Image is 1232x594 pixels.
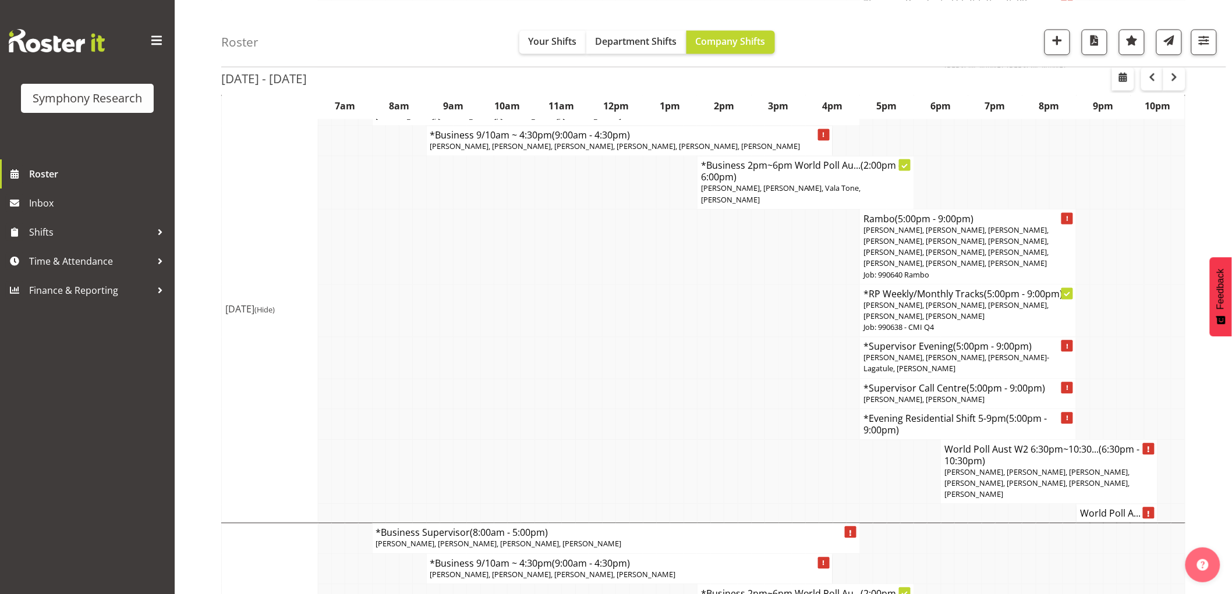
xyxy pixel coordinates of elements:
[33,90,142,107] div: Symphony Research
[553,557,631,570] span: (9:00am - 4:30pm)
[221,71,307,86] h2: [DATE] - [DATE]
[863,214,1072,225] h4: Rambo
[953,340,1032,353] span: (5:00pm - 9:00pm)
[586,30,686,54] button: Department Shifts
[29,223,151,241] span: Shifts
[9,29,105,52] img: Rosterit website logo
[1022,93,1077,120] th: 8pm
[863,383,1072,394] h4: *Supervisor Call Centre
[318,93,372,120] th: 7am
[470,527,548,539] span: (8:00am - 5:00pm)
[914,93,968,120] th: 6pm
[863,341,1072,353] h4: *Supervisor Evening
[968,93,1022,120] th: 7pm
[430,130,829,141] h4: *Business 9/10am ~ 4:30pm
[1210,257,1232,336] button: Feedback - Show survey
[945,467,1130,500] span: [PERSON_NAME], [PERSON_NAME], [PERSON_NAME], [PERSON_NAME], [PERSON_NAME], [PERSON_NAME], [PERSON...
[863,394,985,405] span: [PERSON_NAME], [PERSON_NAME]
[643,93,697,120] th: 1pm
[1045,29,1070,55] button: Add a new shift
[945,443,1140,468] span: (6:30pm - 10:30pm)
[984,288,1063,301] span: (5:00pm - 9:00pm)
[1077,93,1131,120] th: 9pm
[519,30,586,54] button: Your Shifts
[426,93,480,120] th: 9am
[806,93,860,120] th: 4pm
[752,93,806,120] th: 3pm
[553,129,631,142] span: (9:00am - 4:30pm)
[701,183,861,205] span: [PERSON_NAME], [PERSON_NAME], Vala Tone, [PERSON_NAME]
[863,225,1049,269] span: [PERSON_NAME], [PERSON_NAME], [PERSON_NAME], [PERSON_NAME], [PERSON_NAME], [PERSON_NAME], [PERSON...
[589,93,643,120] th: 12pm
[863,353,1049,374] span: [PERSON_NAME], [PERSON_NAME], [PERSON_NAME]-Lagatule, [PERSON_NAME]
[967,382,1045,395] span: (5:00pm - 9:00pm)
[895,213,973,226] span: (5:00pm - 9:00pm)
[863,300,1049,322] span: [PERSON_NAME], [PERSON_NAME], [PERSON_NAME], [PERSON_NAME], [PERSON_NAME]
[29,165,169,183] span: Roster
[372,93,426,120] th: 8am
[686,30,775,54] button: Company Shifts
[697,93,751,120] th: 2pm
[1131,93,1185,120] th: 10pm
[376,539,622,549] span: [PERSON_NAME], [PERSON_NAME], [PERSON_NAME], [PERSON_NAME]
[863,270,1072,281] p: Job: 990640 Rambo
[1216,269,1226,310] span: Feedback
[534,93,589,120] th: 11am
[596,34,677,47] span: Department Shifts
[863,413,1072,436] h4: *Evening Residential Shift 5-9pm
[430,141,801,152] span: [PERSON_NAME], [PERSON_NAME], [PERSON_NAME], [PERSON_NAME], [PERSON_NAME], [PERSON_NAME]
[1080,508,1154,520] h4: World Poll A...
[1197,559,1209,571] img: help-xxl-2.png
[863,322,1072,333] p: Job: 990638 - CMI Q4
[221,35,259,48] h4: Roster
[29,282,151,299] span: Finance & Reporting
[222,96,318,524] td: [DATE]
[1112,67,1134,90] button: Select a specific date within the roster.
[376,527,856,539] h4: *Business Supervisor
[480,93,534,120] th: 10am
[1156,29,1182,55] button: Send a list of all shifts for the selected filtered period to all rostered employees.
[29,194,169,212] span: Inbox
[529,34,577,47] span: Your Shifts
[863,289,1072,300] h4: *RP Weekly/Monthly Tracks
[254,305,275,315] span: (Hide)
[696,34,766,47] span: Company Shifts
[1119,29,1145,55] button: Highlight an important date within the roster.
[863,412,1047,437] span: (5:00pm - 9:00pm)
[430,558,829,570] h4: *Business 9/10am ~ 4:30pm
[701,160,910,183] h4: *Business 2pm~6pm World Poll Au...
[701,159,902,184] span: (2:00pm - 6:00pm)
[1082,29,1107,55] button: Download a PDF of the roster according to the set date range.
[1191,29,1217,55] button: Filter Shifts
[29,252,151,270] span: Time & Attendance
[945,444,1154,467] h4: World Poll Aust W2 6:30pm~10:30...
[860,93,914,120] th: 5pm
[430,570,676,580] span: [PERSON_NAME], [PERSON_NAME], [PERSON_NAME], [PERSON_NAME]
